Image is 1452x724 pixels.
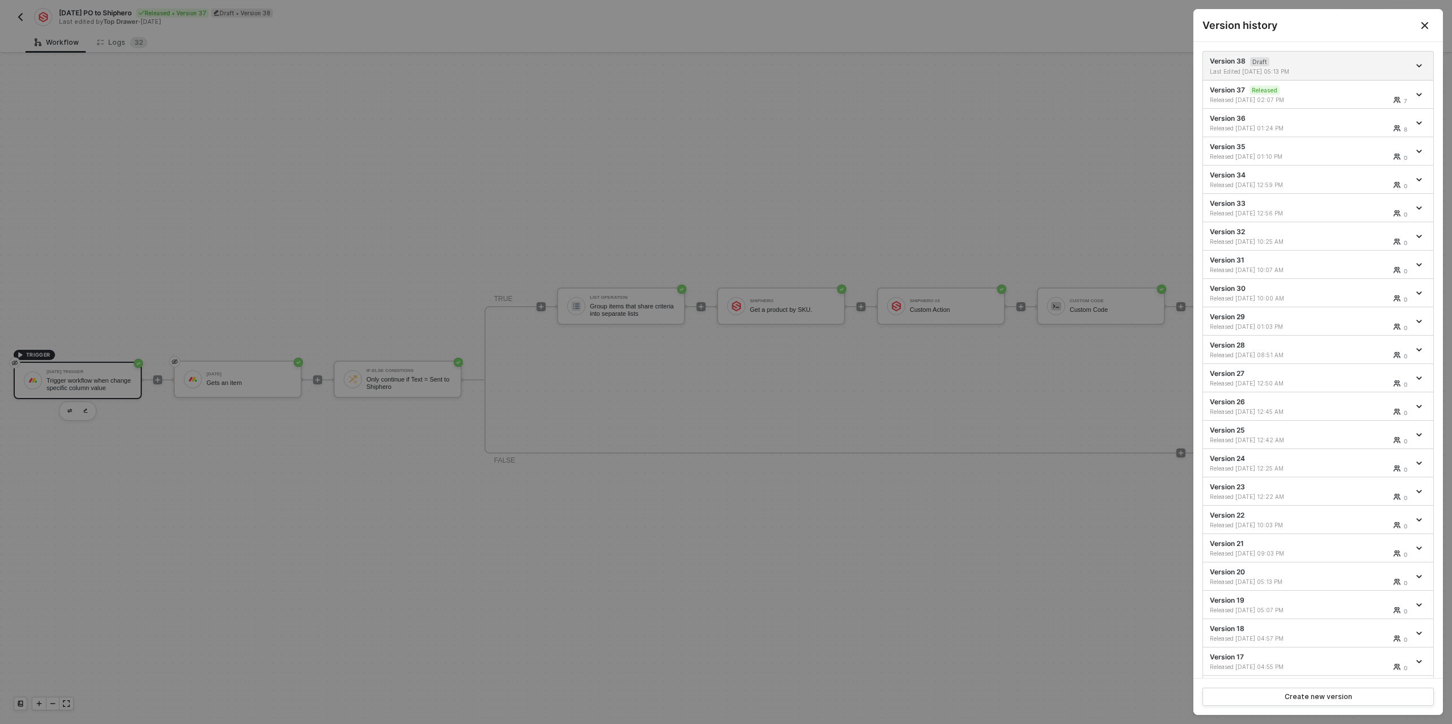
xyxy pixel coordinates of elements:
[1210,493,1311,501] div: Released [DATE] 12:22 AM
[1404,380,1407,389] div: 0
[1416,375,1424,381] span: icon-arrow-down
[1210,521,1311,529] div: Released [DATE] 10:03 PM
[1416,659,1424,664] span: icon-arrow-down
[1404,437,1407,446] div: 0
[1210,113,1409,132] div: Version 36
[1210,227,1409,245] div: Version 32
[1210,124,1311,132] div: Released [DATE] 01:24 PM
[1210,549,1311,557] div: Released [DATE] 09:03 PM
[1394,493,1402,500] span: icon-users
[1404,352,1407,361] div: 0
[1416,574,1424,579] span: icon-arrow-down
[1210,323,1311,331] div: Released [DATE] 01:03 PM
[1404,153,1407,162] div: 0
[1210,634,1311,642] div: Released [DATE] 04:57 PM
[1210,67,1311,75] div: Last Edited [DATE] 05:13 PM
[1416,517,1424,523] span: icon-arrow-down
[1416,630,1424,636] span: icon-arrow-down
[1210,663,1311,671] div: Released [DATE] 04:55 PM
[1404,493,1407,502] div: 0
[1404,238,1407,247] div: 0
[1404,607,1407,616] div: 0
[1416,177,1424,183] span: icon-arrow-down
[1210,56,1409,75] div: Version 38
[1394,607,1402,613] span: icon-users
[1416,404,1424,409] span: icon-arrow-down
[1416,319,1424,324] span: icon-arrow-down
[1404,465,1407,474] div: 0
[1210,578,1311,586] div: Released [DATE] 05:13 PM
[1416,262,1424,268] span: icon-arrow-down
[1394,663,1402,670] span: icon-users
[1416,120,1424,126] span: icon-arrow-down
[1210,624,1409,642] div: Version 18
[1210,96,1311,104] div: Released [DATE] 02:07 PM
[1394,153,1402,160] span: icon-users
[1210,294,1311,302] div: Released [DATE] 10:00 AM
[1394,352,1402,358] span: icon-users
[1210,425,1409,444] div: Version 25
[1404,125,1407,134] div: 8
[1210,397,1409,416] div: Version 26
[1416,602,1424,608] span: icon-arrow-down
[1404,210,1407,219] div: 0
[1416,290,1424,296] span: icon-arrow-down
[1404,578,1407,587] div: 0
[1202,18,1434,32] div: Version history
[1210,351,1311,359] div: Released [DATE] 08:51 AM
[1210,142,1409,160] div: Version 35
[1202,688,1434,706] button: Create new version
[1404,266,1407,276] div: 0
[1210,464,1311,472] div: Released [DATE] 12:25 AM
[1416,460,1424,466] span: icon-arrow-down
[1394,238,1402,245] span: icon-users
[1394,550,1402,557] span: icon-users
[1210,595,1409,614] div: Version 19
[1210,209,1311,217] div: Released [DATE] 12:56 PM
[1210,181,1311,189] div: Released [DATE] 12:59 PM
[1394,181,1402,188] span: icon-users
[1394,323,1402,330] span: icon-users
[1404,323,1407,332] div: 0
[1404,550,1407,559] div: 0
[1394,96,1402,103] span: icon-users
[1210,153,1311,160] div: Released [DATE] 01:10 PM
[1210,266,1311,274] div: Released [DATE] 10:07 AM
[1407,9,1443,41] button: Close
[1416,63,1424,69] span: icon-arrow-down
[1210,482,1409,501] div: Version 23
[1285,692,1352,701] div: Create new version
[1394,266,1402,273] span: icon-users
[1394,295,1402,302] span: icon-users
[1416,432,1424,438] span: icon-arrow-down
[1210,606,1311,614] div: Released [DATE] 05:07 PM
[1404,635,1407,644] div: 0
[1404,663,1407,672] div: 0
[1210,567,1409,586] div: Version 20
[1404,295,1407,304] div: 0
[1210,454,1409,472] div: Version 24
[1416,489,1424,494] span: icon-arrow-down
[1394,380,1402,387] span: icon-users
[1210,652,1409,671] div: Version 17
[1210,369,1409,387] div: Version 27
[1210,238,1311,245] div: Released [DATE] 10:25 AM
[1404,408,1407,417] div: 0
[1210,436,1311,444] div: Released [DATE] 12:42 AM
[1210,510,1409,529] div: Version 22
[1394,408,1402,415] span: icon-users
[1210,379,1311,387] div: Released [DATE] 12:50 AM
[1210,170,1409,189] div: Version 34
[1394,437,1402,443] span: icon-users
[1210,283,1409,302] div: Version 30
[1404,181,1407,190] div: 0
[1416,149,1424,154] span: icon-arrow-down
[1394,522,1402,528] span: icon-users
[1210,255,1409,274] div: Version 31
[1416,205,1424,211] span: icon-arrow-down
[1404,96,1407,105] div: 7
[1250,86,1280,95] sup: Released
[1394,578,1402,585] span: icon-users
[1210,408,1311,416] div: Released [DATE] 12:45 AM
[1416,234,1424,239] span: icon-arrow-down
